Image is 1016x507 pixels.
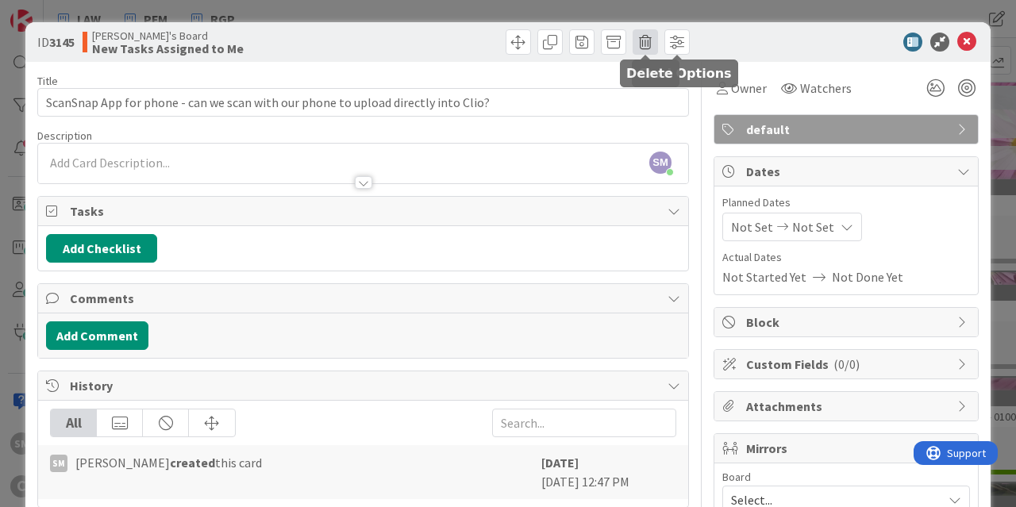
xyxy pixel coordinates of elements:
[492,409,676,437] input: Search...
[649,152,672,174] span: SM
[746,397,949,416] span: Attachments
[170,455,215,471] b: created
[37,88,689,117] input: type card name here...
[731,217,773,236] span: Not Set
[92,29,244,42] span: [PERSON_NAME]'s Board
[51,409,97,436] div: All
[33,2,72,21] span: Support
[46,321,148,350] button: Add Comment
[638,66,732,81] h5: Card Options
[50,455,67,472] div: SM
[746,355,949,374] span: Custom Fields
[92,42,244,55] b: New Tasks Assigned to Me
[800,79,852,98] span: Watchers
[49,34,75,50] b: 3145
[37,33,75,52] span: ID
[541,455,579,471] b: [DATE]
[626,66,673,81] h5: Delete
[746,313,949,332] span: Block
[731,79,767,98] span: Owner
[792,217,834,236] span: Not Set
[722,267,806,286] span: Not Started Yet
[70,202,660,221] span: Tasks
[746,162,949,181] span: Dates
[722,194,970,211] span: Planned Dates
[46,234,157,263] button: Add Checklist
[722,249,970,266] span: Actual Dates
[37,129,92,143] span: Description
[746,439,949,458] span: Mirrors
[722,471,751,482] span: Board
[833,356,860,372] span: ( 0/0 )
[746,120,949,139] span: default
[70,289,660,308] span: Comments
[832,267,903,286] span: Not Done Yet
[541,453,676,491] div: [DATE] 12:47 PM
[75,453,262,472] span: [PERSON_NAME] this card
[70,376,660,395] span: History
[37,74,58,88] label: Title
